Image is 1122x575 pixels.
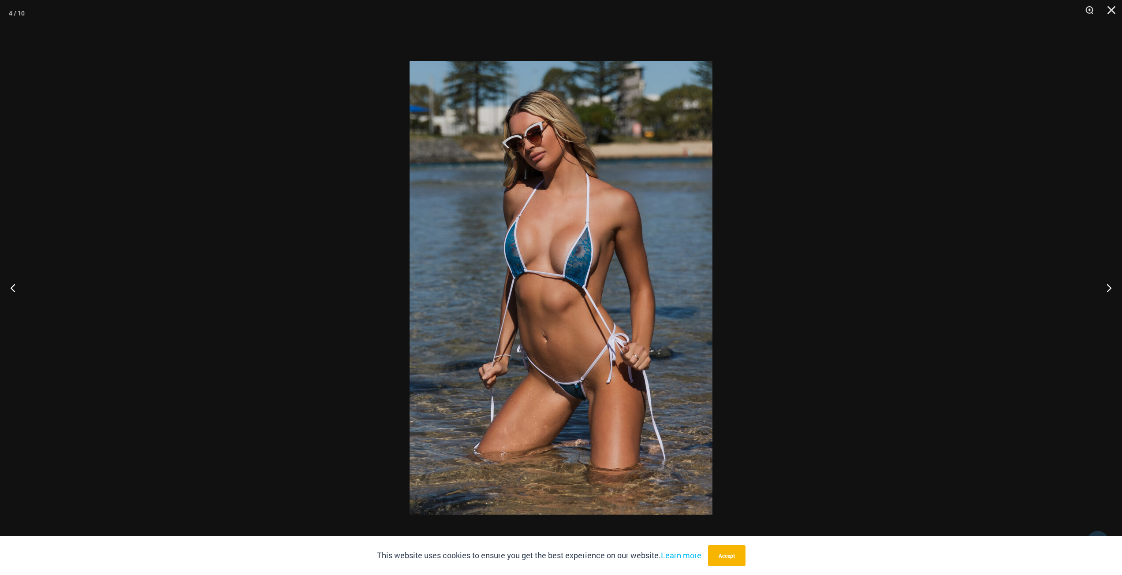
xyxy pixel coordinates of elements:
button: Next [1089,266,1122,310]
a: Learn more [661,550,701,560]
div: 4 / 10 [9,7,25,20]
button: Accept [708,545,746,566]
img: Waves Breaking Ocean 312 Top 456 Bottom 10 [410,61,712,515]
p: This website uses cookies to ensure you get the best experience on our website. [377,549,701,562]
